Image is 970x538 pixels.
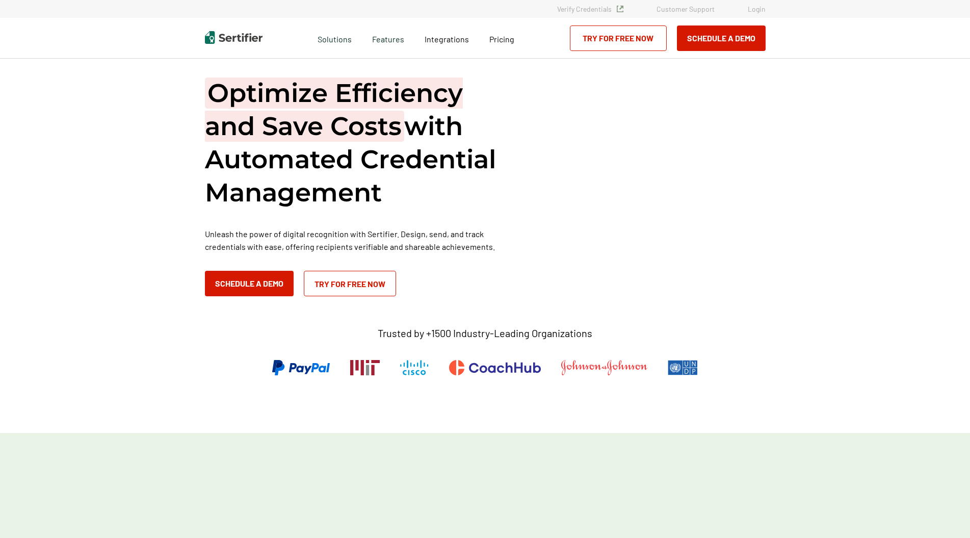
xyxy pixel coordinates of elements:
[372,32,404,44] span: Features
[668,360,698,375] img: UNDP
[561,360,647,375] img: Johnson & Johnson
[425,34,469,44] span: Integrations
[617,6,623,12] img: Verified
[318,32,352,44] span: Solutions
[657,5,715,13] a: Customer Support
[570,25,667,51] a: Try for Free Now
[378,327,592,340] p: Trusted by +1500 Industry-Leading Organizations
[449,360,541,375] img: CoachHub
[272,360,330,375] img: PayPal
[748,5,766,13] a: Login
[557,5,623,13] a: Verify Credentials
[400,360,429,375] img: Cisco
[205,78,463,142] span: Optimize Efficiency and Save Costs
[489,34,514,44] span: Pricing
[425,32,469,44] a: Integrations
[304,271,396,296] a: Try for Free Now
[205,31,263,44] img: Sertifier | Digital Credentialing Platform
[489,32,514,44] a: Pricing
[205,76,511,209] h1: with Automated Credential Management
[350,360,380,375] img: Massachusetts Institute of Technology
[205,227,511,253] p: Unleash the power of digital recognition with Sertifier. Design, send, and track credentials with...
